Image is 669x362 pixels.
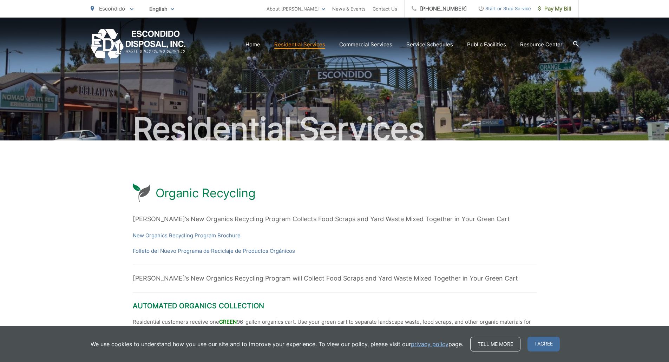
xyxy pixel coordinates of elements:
[467,40,506,49] a: Public Facilities
[133,247,295,255] a: Folleto del Nuevo Programa de Reciclaje de Productos Orgánicos
[520,40,563,49] a: Resource Center
[91,340,463,348] p: We use cookies to understand how you use our site and to improve your experience. To view our pol...
[339,40,392,49] a: Commercial Services
[99,5,125,12] span: Escondido
[156,186,256,200] h1: Organic Recycling
[538,5,571,13] span: Pay My Bill
[219,318,237,325] span: GREEN
[133,302,537,310] h2: Automated Organics Collection
[91,29,186,60] a: EDCD logo. Return to the homepage.
[332,5,366,13] a: News & Events
[267,5,325,13] a: About [PERSON_NAME]
[373,5,397,13] a: Contact Us
[144,3,179,15] span: English
[470,337,520,351] a: Tell me more
[133,214,537,224] p: [PERSON_NAME]’s New Organics Recycling Program Collects Food Scraps and Yard Waste Mixed Together...
[133,231,241,240] a: New Organics Recycling Program Brochure
[411,340,448,348] a: privacy policy
[406,40,453,49] a: Service Schedules
[133,318,537,335] p: Residential customers receive one 96-gallon organics cart. Use your green cart to separate landsc...
[133,273,537,284] p: [PERSON_NAME]’s New Organics Recycling Program will Collect Food Scraps and Yard Waste Mixed Toge...
[245,40,260,49] a: Home
[274,40,325,49] a: Residential Services
[527,337,560,351] span: I agree
[91,112,579,147] h2: Residential Services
